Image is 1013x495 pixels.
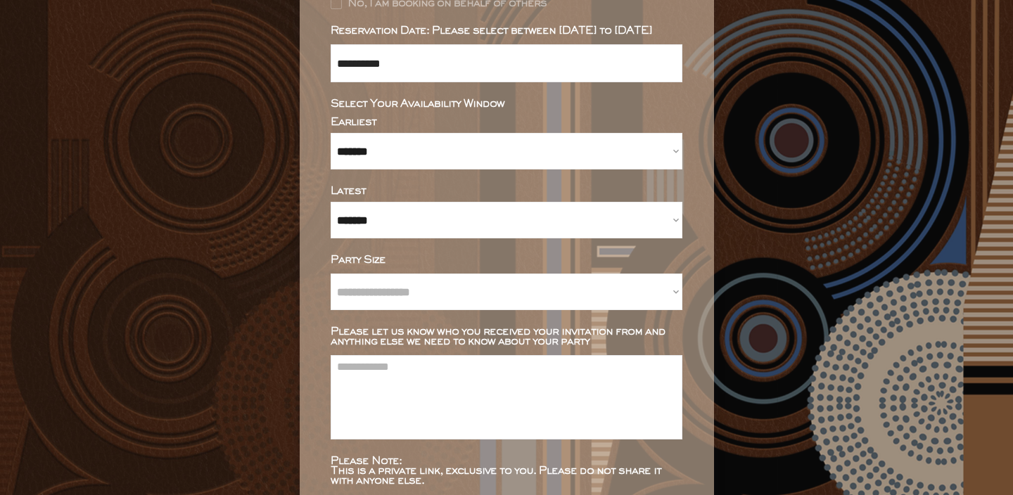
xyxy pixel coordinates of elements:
[331,327,682,347] div: Please let us know who you received your invitation from and anything else we need to know about ...
[331,456,682,486] div: Please Note: This is a private link, exclusive to you. Please do not share it with anyone else.
[331,99,682,109] div: Select Your Availability Window
[331,117,682,127] div: Earliest
[331,255,682,265] div: Party Size
[331,26,682,36] div: Reservation Date: Please select between [DATE] to [DATE]
[331,186,682,196] div: Latest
